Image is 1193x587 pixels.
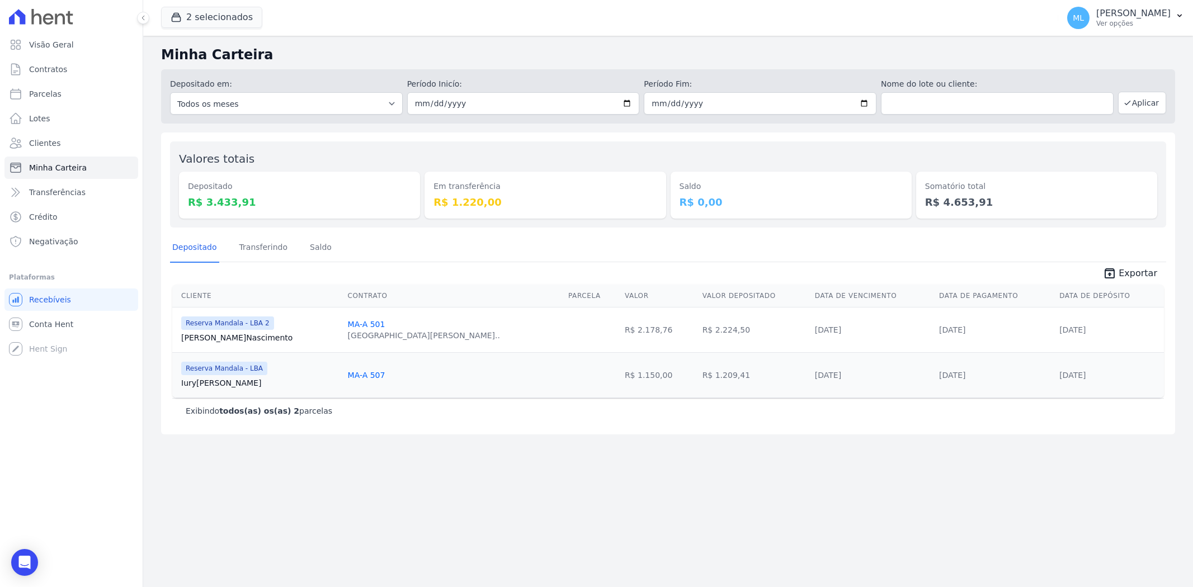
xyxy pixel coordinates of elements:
[925,181,1148,192] dt: Somatório total
[1096,8,1171,19] p: [PERSON_NAME]
[881,78,1114,90] label: Nome do lote ou cliente:
[29,138,60,149] span: Clientes
[815,325,841,334] a: [DATE]
[237,234,290,263] a: Transferindo
[698,352,810,397] td: R$ 1.209,41
[11,549,38,576] div: Open Intercom Messenger
[4,288,138,311] a: Recebíveis
[348,371,385,380] a: MA-A 507
[308,234,334,263] a: Saldo
[29,319,73,330] span: Conta Hent
[433,195,657,210] dd: R$ 1.220,00
[620,352,698,397] td: R$ 1.150,00
[29,39,74,50] span: Visão Geral
[810,285,935,307] th: Data de Vencimento
[1058,2,1193,34] button: ML [PERSON_NAME] Ver opções
[188,195,411,210] dd: R$ 3.433,91
[348,320,385,329] a: MA-A 501
[1118,92,1166,114] button: Aplicar
[172,285,343,307] th: Cliente
[939,371,965,380] a: [DATE]
[29,236,78,247] span: Negativação
[620,285,698,307] th: Valor
[29,294,71,305] span: Recebíveis
[698,285,810,307] th: Valor Depositado
[161,7,262,28] button: 2 selecionados
[1103,267,1116,280] i: unarchive
[170,79,232,88] label: Depositado em:
[29,113,50,124] span: Lotes
[939,325,965,334] a: [DATE]
[4,34,138,56] a: Visão Geral
[4,157,138,179] a: Minha Carteira
[170,234,219,263] a: Depositado
[1055,285,1164,307] th: Data de Depósito
[4,181,138,203] a: Transferências
[188,181,411,192] dt: Depositado
[644,78,876,90] label: Período Fim:
[181,377,339,389] a: Iury[PERSON_NAME]
[4,206,138,228] a: Crédito
[343,285,564,307] th: Contrato
[1119,267,1157,280] span: Exportar
[181,316,274,330] span: Reserva Mandala - LBA 2
[1073,14,1084,22] span: ML
[925,195,1148,210] dd: R$ 4.653,91
[815,371,841,380] a: [DATE]
[161,45,1175,65] h2: Minha Carteira
[4,58,138,81] a: Contratos
[4,107,138,130] a: Lotes
[935,285,1055,307] th: Data de Pagamento
[181,332,339,343] a: [PERSON_NAME]Nascimento
[680,195,903,210] dd: R$ 0,00
[564,285,620,307] th: Parcela
[4,132,138,154] a: Clientes
[179,152,254,165] label: Valores totais
[4,313,138,335] a: Conta Hent
[9,271,134,284] div: Plataformas
[1059,371,1086,380] a: [DATE]
[29,187,86,198] span: Transferências
[433,181,657,192] dt: Em transferência
[348,330,500,341] div: [GEOGRAPHIC_DATA][PERSON_NAME]..
[1059,325,1086,334] a: [DATE]
[29,211,58,223] span: Crédito
[1094,267,1166,282] a: unarchive Exportar
[181,362,267,375] span: Reserva Mandala - LBA
[698,307,810,352] td: R$ 2.224,50
[407,78,640,90] label: Período Inicío:
[29,162,87,173] span: Minha Carteira
[4,230,138,253] a: Negativação
[29,88,62,100] span: Parcelas
[620,307,698,352] td: R$ 2.178,76
[186,405,332,416] p: Exibindo parcelas
[219,406,299,415] b: todos(as) os(as) 2
[1096,19,1171,28] p: Ver opções
[4,83,138,105] a: Parcelas
[680,181,903,192] dt: Saldo
[29,64,67,75] span: Contratos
